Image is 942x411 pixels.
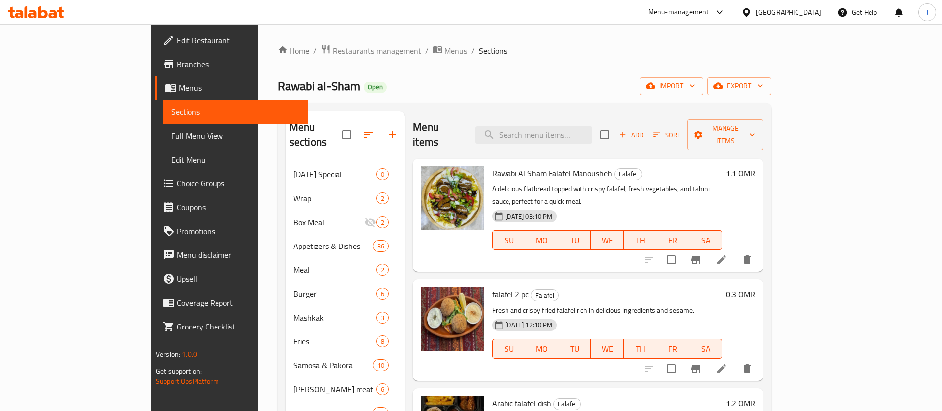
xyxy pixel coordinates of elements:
span: Sections [479,45,507,57]
span: Sort items [647,127,687,143]
span: Branches [177,58,300,70]
div: Falafel [614,168,642,180]
a: Coverage Report [155,291,308,315]
span: 0 [377,170,388,179]
span: Upsell [177,273,300,285]
div: Bush meat [293,383,376,395]
button: SA [689,339,722,359]
span: Wrap [293,192,376,204]
li: / [313,45,317,57]
span: Get support on: [156,365,202,378]
span: Appetizers & Dishes [293,240,373,252]
div: Fries8 [286,329,405,353]
a: Menus [433,44,467,57]
span: Menu disclaimer [177,249,300,261]
p: A delicious flatbread topped with crispy falafel, fresh vegetables, and tahini sauce, perfect for... [492,183,722,208]
button: SA [689,230,722,250]
span: Rawabi al-Sham [278,75,360,97]
span: Manage items [695,122,755,147]
a: Full Menu View [163,124,308,148]
span: Fries [293,335,376,347]
div: Menu-management [648,6,709,18]
h6: 1.1 OMR [726,166,755,180]
span: 6 [377,289,388,299]
div: items [376,335,389,347]
span: Open [364,83,387,91]
span: MO [529,342,554,356]
a: Menu disclaimer [155,243,308,267]
span: TH [628,233,652,247]
span: Version: [156,348,180,361]
button: Branch-specific-item [684,248,708,272]
span: SA [693,342,718,356]
a: Upsell [155,267,308,291]
span: FR [660,342,685,356]
span: Promotions [177,225,300,237]
button: Add section [381,123,405,147]
button: FR [656,230,689,250]
span: Sort [653,129,681,141]
input: search [475,126,592,144]
button: FR [656,339,689,359]
a: Promotions [155,219,308,243]
div: items [376,168,389,180]
h2: Menu sections [290,120,343,150]
span: MO [529,233,554,247]
div: Open [364,82,387,93]
div: Burger [293,288,376,300]
span: TU [562,233,587,247]
span: Full Menu View [171,130,300,142]
h6: 0.3 OMR [726,287,755,301]
button: delete [735,357,759,381]
div: [DATE] Special0 [286,163,405,186]
div: Ramadan Special [293,168,376,180]
span: Rawabi Al Sham Falafel Manousheh [492,166,612,181]
span: Arabic falafel dish [492,396,551,411]
button: SU [492,339,525,359]
button: Manage items [687,119,763,150]
button: SU [492,230,525,250]
div: items [376,216,389,228]
span: [PERSON_NAME] meat [293,383,376,395]
span: 2 [377,218,388,227]
button: MO [525,230,558,250]
span: export [715,80,763,92]
div: items [376,383,389,395]
a: Choice Groups [155,171,308,195]
div: Burger6 [286,282,405,306]
li: / [425,45,429,57]
span: SU [497,342,521,356]
button: MO [525,339,558,359]
span: Select section [594,124,615,145]
span: 2 [377,194,388,203]
h6: 1.2 OMR [726,396,755,410]
a: Support.OpsPlatform [156,375,219,388]
button: TU [558,230,591,250]
span: Mashkak [293,312,376,324]
span: SU [497,233,521,247]
span: Grocery Checklist [177,321,300,332]
span: 2 [377,265,388,275]
nav: breadcrumb [278,44,771,57]
span: TH [628,342,652,356]
span: 6 [377,385,388,394]
div: Box Meal [293,216,364,228]
span: Sort sections [357,123,381,147]
span: Falafel [554,398,580,410]
span: WE [595,342,620,356]
span: Falafel [615,168,642,180]
span: Edit Menu [171,154,300,165]
span: Falafel [531,290,558,301]
span: Select to update [661,249,682,270]
div: items [376,288,389,300]
span: [DATE] 12:10 PM [501,320,556,329]
button: delete [735,248,759,272]
div: Wrap2 [286,186,405,210]
div: Meal [293,264,376,276]
span: Menus [444,45,467,57]
button: WE [591,339,624,359]
button: export [707,77,771,95]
